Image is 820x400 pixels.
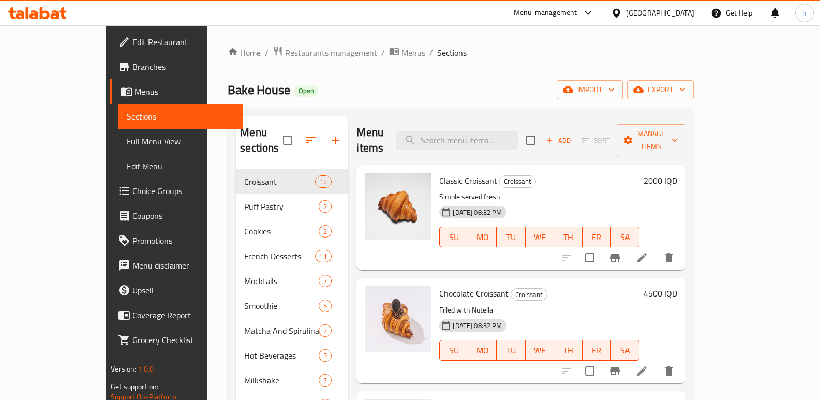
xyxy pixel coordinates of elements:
span: TH [558,230,578,245]
div: Croissant12 [236,169,348,194]
button: WE [526,227,554,247]
img: Classic Croissant [365,173,431,240]
span: import [565,83,615,96]
div: items [319,200,332,213]
span: Select to update [579,360,601,382]
a: Restaurants management [273,46,377,60]
div: items [319,324,332,337]
span: Chocolate Croissant [439,286,509,301]
a: Sections [118,104,243,129]
span: SA [615,343,635,358]
button: SU [439,340,468,361]
span: Croissant [500,175,535,187]
span: SA [615,230,635,245]
span: Matcha And Spirulina [244,324,319,337]
div: Mocktails7 [236,269,348,293]
div: Puff Pastry [244,200,319,213]
div: Cookies2 [236,219,348,244]
span: Sections [127,110,234,123]
h6: 4500 IQD [644,286,677,301]
button: WE [526,340,554,361]
div: Matcha And Spirulina7 [236,318,348,343]
span: Manage items [625,127,678,153]
a: Edit Restaurant [110,29,243,54]
a: Upsell [110,278,243,303]
a: Full Menu View [118,129,243,154]
div: items [319,374,332,387]
span: Grocery Checklist [132,334,234,346]
span: Edit Restaurant [132,36,234,48]
span: Cookies [244,225,319,238]
span: export [635,83,685,96]
span: Sections [437,47,467,59]
div: Puff Pastry2 [236,194,348,219]
a: Branches [110,54,243,79]
button: Add section [323,128,348,153]
span: [DATE] 08:32 PM [449,321,506,331]
button: MO [468,227,497,247]
span: Promotions [132,234,234,247]
span: Add [544,135,572,146]
div: Hot Beverages5 [236,343,348,368]
span: Hot Beverages [244,349,319,362]
div: French Desserts11 [236,244,348,269]
span: Upsell [132,284,234,297]
span: Smoothie [244,300,319,312]
span: MO [472,343,493,358]
span: Coverage Report [132,309,234,321]
span: Choice Groups [132,185,234,197]
a: Edit menu item [636,251,648,264]
button: Manage items [617,124,686,156]
span: [DATE] 08:32 PM [449,208,506,217]
span: Select to update [579,247,601,269]
button: TU [497,340,525,361]
button: SA [611,340,639,361]
span: TU [501,343,521,358]
span: Restaurants management [285,47,377,59]
span: TU [501,230,521,245]
button: import [557,80,623,99]
span: 1.0.0 [138,362,154,376]
button: FR [583,227,611,247]
input: search [396,131,518,150]
span: Menus [401,47,425,59]
button: MO [468,340,497,361]
div: Open [294,85,318,97]
div: French Desserts [244,250,315,262]
button: FR [583,340,611,361]
span: FR [587,343,607,358]
span: h [802,7,807,19]
li: / [429,47,433,59]
div: Menu-management [514,7,577,19]
span: Version: [111,362,136,376]
span: Classic Croissant [439,173,497,188]
span: WE [530,230,550,245]
span: SU [444,343,464,358]
li: / [381,47,385,59]
span: 11 [316,251,331,261]
div: items [319,275,332,287]
div: items [315,175,332,188]
p: Filled with Nutella [439,304,639,317]
a: Edit menu item [636,365,648,377]
span: TH [558,343,578,358]
span: Edit Menu [127,160,234,172]
div: Croissant [511,288,547,301]
span: Add item [542,132,575,149]
a: Home [228,47,261,59]
nav: breadcrumb [228,46,694,60]
a: Menus [110,79,243,104]
span: Milkshake [244,374,319,387]
span: Croissant [511,289,547,301]
span: 7 [319,326,331,336]
a: Coverage Report [110,303,243,328]
span: 7 [319,276,331,286]
img: Chocolate Croissant [365,286,431,352]
button: TH [554,227,583,247]
li: / [265,47,269,59]
span: Menu disclaimer [132,259,234,272]
span: 5 [319,351,331,361]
